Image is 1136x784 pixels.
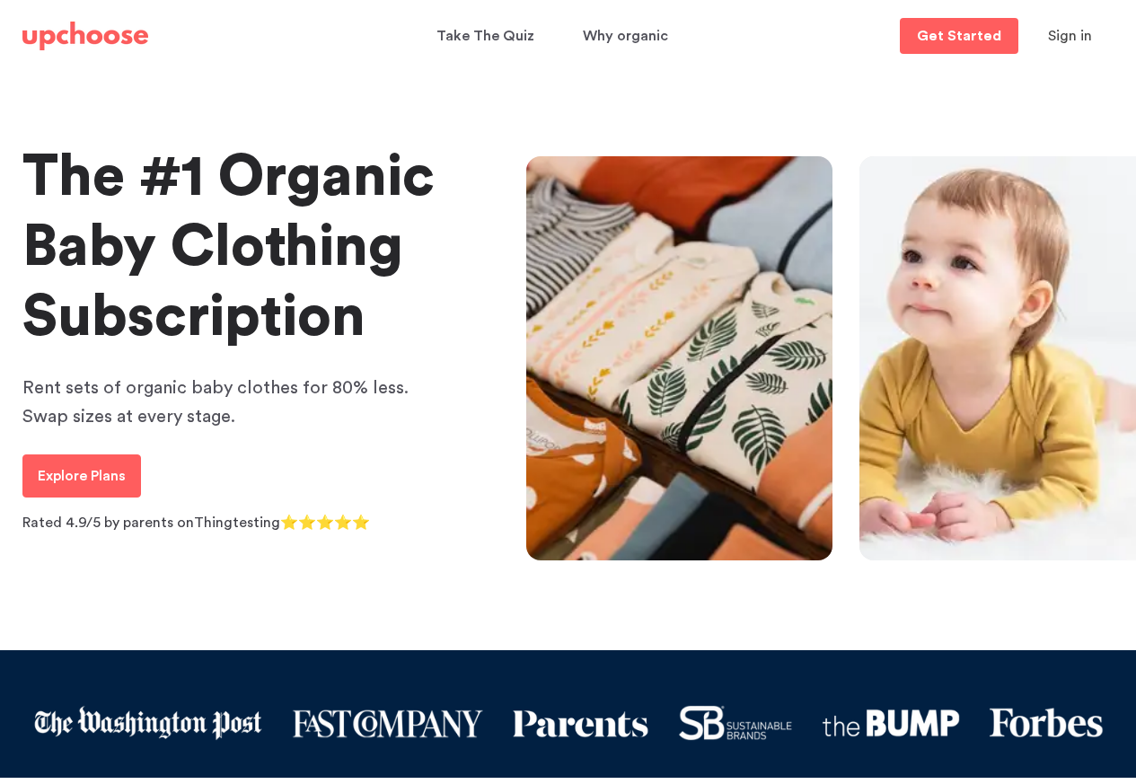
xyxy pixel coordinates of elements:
[1048,29,1092,43] span: Sign in
[32,705,262,741] img: Washington post logo
[583,19,668,54] span: Why organic
[194,515,280,530] a: Thingtesting
[38,465,126,487] p: Explore Plans
[822,709,960,737] img: the Bump logo
[989,707,1104,740] img: Forbes logo
[291,708,482,739] img: logo fast company
[436,19,540,54] a: Take The Quiz
[900,18,1018,54] a: Get Started
[917,29,1001,43] p: Get Started
[678,705,793,741] img: Sustainable brands logo
[526,156,833,560] img: Gorgeous organic baby clothes with intricate prints and designs, neatly folded on a table
[512,708,650,739] img: Parents logo
[22,148,435,346] span: The #1 Organic Baby Clothing Subscription
[436,22,534,50] p: Take The Quiz
[22,515,194,530] span: Rated 4.9/5 by parents on
[22,18,148,55] a: UpChoose
[22,454,141,498] a: Explore Plans
[22,22,148,50] img: UpChoose
[22,374,454,431] p: Rent sets of organic baby clothes for 80% less. Swap sizes at every stage.
[280,515,370,530] span: ⭐⭐⭐⭐⭐
[583,19,674,54] a: Why organic
[1026,18,1114,54] button: Sign in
